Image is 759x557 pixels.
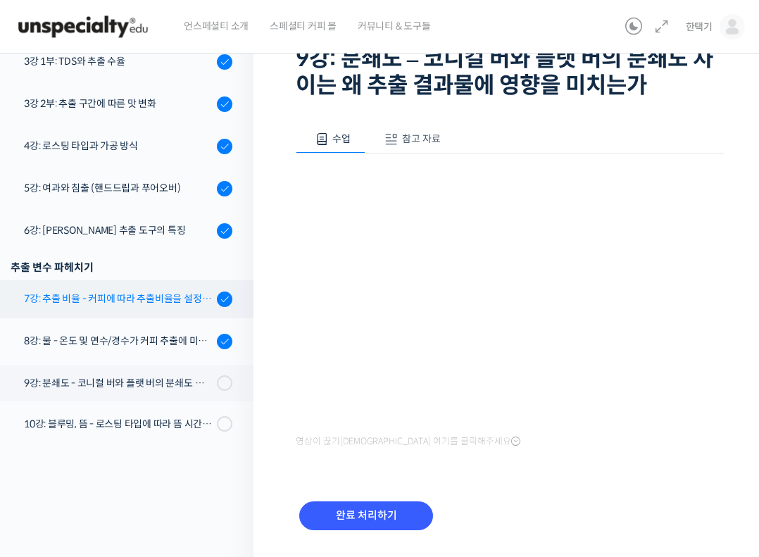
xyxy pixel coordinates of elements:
[686,20,713,33] span: 한택기
[24,416,213,432] div: 10강: 블루밍, 뜸 - 로스팅 타입에 따라 뜸 시간을 다르게 해야 하는 이유
[24,138,213,154] div: 4강: 로스팅 타입과 가공 방식
[44,461,53,472] span: 홈
[402,132,441,145] span: 참고 자료
[296,45,724,99] h1: 9강: 분쇄도 – 코니컬 버와 플랫 버의 분쇄도 차이는 왜 추출 결과물에 영향을 미치는가
[332,132,351,145] span: 수업
[24,96,213,111] div: 3강 2부: 추출 구간에 따른 맛 변화
[11,258,232,277] div: 추출 변수 파헤치기
[24,180,213,196] div: 5강: 여과와 침출 (핸드드립과 푸어오버)
[24,375,213,391] div: 9강: 분쇄도 - 코니컬 버와 플랫 버의 분쇄도 차이는 왜 추출 결과물에 영향을 미치는가
[296,436,520,447] span: 영상이 끊기[DEMOGRAPHIC_DATA] 여기를 클릭해주세요
[24,223,213,238] div: 6강: [PERSON_NAME] 추출 도구의 특징
[218,461,234,472] span: 설정
[4,440,93,475] a: 홈
[24,291,213,306] div: 7강: 추출 비율 - 커피에 따라 추출비율을 설정하는 방법
[93,440,182,475] a: 대화
[24,333,213,349] div: 8강: 물 - 온도 및 연수/경수가 커피 추출에 미치는 영향
[24,54,213,69] div: 3강 1부: TDS와 추출 수율
[129,462,146,473] span: 대화
[299,501,433,530] input: 완료 처리하기
[182,440,270,475] a: 설정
